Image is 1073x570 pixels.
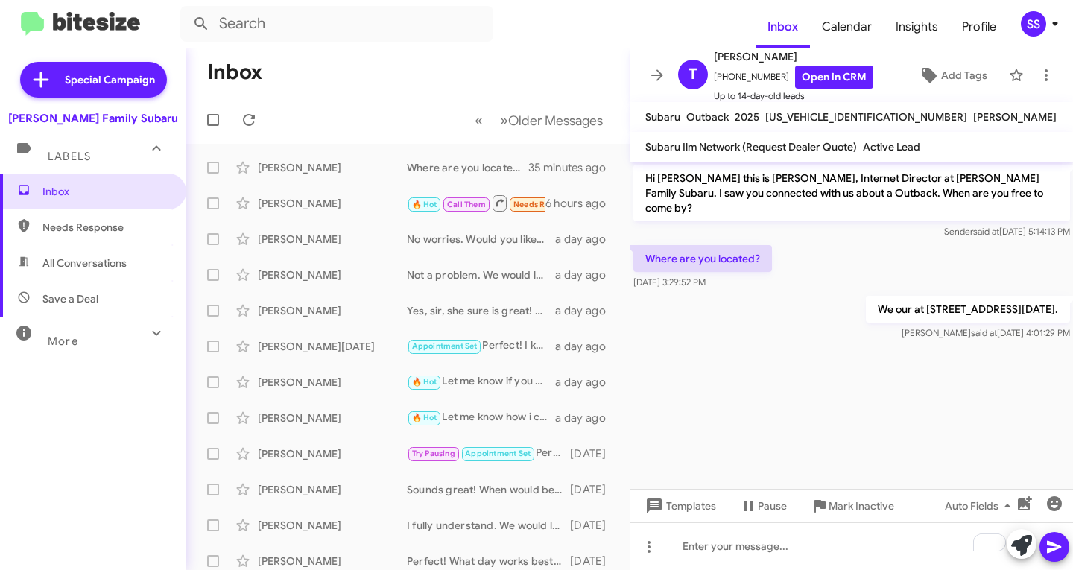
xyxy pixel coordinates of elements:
[528,160,618,175] div: 35 minutes ago
[866,296,1070,323] p: We our at [STREET_ADDRESS][DATE].
[756,5,810,48] a: Inbox
[258,160,407,175] div: [PERSON_NAME]
[412,200,437,209] span: 🔥 Hot
[48,150,91,163] span: Labels
[258,518,407,533] div: [PERSON_NAME]
[42,220,169,235] span: Needs Response
[407,445,570,462] div: Perfect! [PERSON_NAME] is ready to assist you in getting into that New Outback! We have great dea...
[630,522,1073,570] div: To enrich screen reader interactions, please activate Accessibility in Grammarly extension settings
[884,5,950,48] a: Insights
[902,327,1070,338] span: [PERSON_NAME] [DATE] 4:01:29 PM
[465,449,531,458] span: Appointment Set
[795,66,873,89] a: Open in CRM
[407,232,555,247] div: No worries. Would you liketo stop in to check them out and have a information gathering day?
[633,165,1070,221] p: Hi [PERSON_NAME] this is [PERSON_NAME], Internet Director at [PERSON_NAME] Family Subaru. I saw y...
[407,373,555,390] div: Let me know if you would liek to set up some time for us to appraise your vehicle.
[829,493,894,519] span: Mark Inactive
[258,446,407,461] div: [PERSON_NAME]
[412,413,437,422] span: 🔥 Hot
[735,110,759,124] span: 2025
[973,110,1057,124] span: [PERSON_NAME]
[258,196,407,211] div: [PERSON_NAME]
[42,184,169,199] span: Inbox
[500,111,508,130] span: »
[714,66,873,89] span: [PHONE_NUMBER]
[1008,11,1057,37] button: SS
[412,449,455,458] span: Try Pausing
[714,89,873,104] span: Up to 14-day-old leads
[633,245,772,272] p: Where are you located?
[412,377,437,387] span: 🔥 Hot
[765,110,967,124] span: [US_VEHICLE_IDENTIFICATION_NUMBER]
[570,482,618,497] div: [DATE]
[941,62,987,89] span: Add Tags
[758,493,787,519] span: Pause
[944,226,1070,237] span: Sender [DATE] 5:14:13 PM
[258,339,407,354] div: [PERSON_NAME][DATE]
[555,411,618,425] div: a day ago
[933,493,1028,519] button: Auto Fields
[407,554,570,569] div: Perfect! What day works best for you to come in so we can put a number on it.
[902,62,1001,89] button: Add Tags
[570,446,618,461] div: [DATE]
[570,518,618,533] div: [DATE]
[971,327,997,338] span: said at
[407,267,555,282] div: Not a problem. We would love to assist you when you are ready to check them out again!
[973,226,999,237] span: said at
[42,291,98,306] span: Save a Deal
[8,111,178,126] div: [PERSON_NAME] Family Subaru
[1021,11,1046,37] div: SS
[555,232,618,247] div: a day ago
[258,232,407,247] div: [PERSON_NAME]
[863,140,920,153] span: Active Lead
[633,276,706,288] span: [DATE] 3:29:52 PM
[645,110,680,124] span: Subaru
[630,493,728,519] button: Templates
[258,375,407,390] div: [PERSON_NAME]
[570,554,618,569] div: [DATE]
[466,105,612,136] nav: Page navigation example
[950,5,1008,48] a: Profile
[180,6,493,42] input: Search
[513,200,577,209] span: Needs Response
[491,105,612,136] button: Next
[407,409,555,426] div: Let me know how i can asssit you!
[466,105,492,136] button: Previous
[555,267,618,282] div: a day ago
[799,493,906,519] button: Mark Inactive
[689,63,697,86] span: T
[258,482,407,497] div: [PERSON_NAME]
[714,48,873,66] span: [PERSON_NAME]
[508,113,603,129] span: Older Messages
[42,256,127,270] span: All Conversations
[555,303,618,318] div: a day ago
[407,338,555,355] div: Perfect! I know the last time you were here you and your wife were looking at vehicles. When woul...
[258,267,407,282] div: [PERSON_NAME]
[555,375,618,390] div: a day ago
[475,111,483,130] span: «
[258,411,407,425] div: [PERSON_NAME]
[545,196,618,211] div: 6 hours ago
[407,518,570,533] div: I fully understand. We would love to assist you if you were local
[686,110,729,124] span: Outback
[810,5,884,48] a: Calendar
[407,160,528,175] div: Where are you located?
[555,339,618,354] div: a day ago
[258,554,407,569] div: [PERSON_NAME]
[207,60,262,84] h1: Inbox
[728,493,799,519] button: Pause
[20,62,167,98] a: Special Campaign
[407,194,545,212] div: Inbound Call
[645,140,857,153] span: Subaru Ilm Network (Request Dealer Quote)
[447,200,486,209] span: Call Them
[65,72,155,87] span: Special Campaign
[407,482,570,497] div: Sounds great! When would be a goodtime for you to come back in? Since I know we did not get to di...
[642,493,716,519] span: Templates
[412,341,478,351] span: Appointment Set
[258,303,407,318] div: [PERSON_NAME]
[48,335,78,348] span: More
